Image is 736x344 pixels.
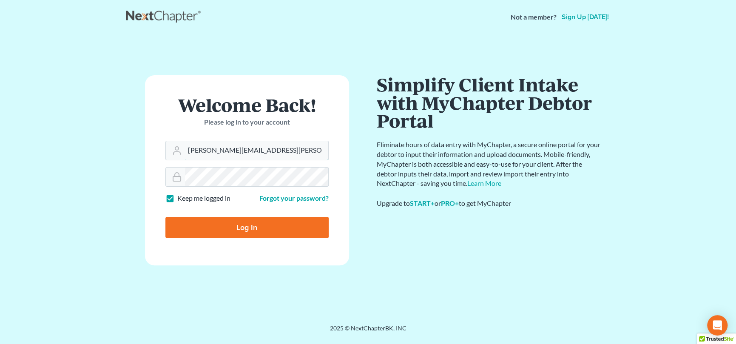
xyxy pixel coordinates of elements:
a: PRO+ [441,199,459,207]
div: 2025 © NextChapterBK, INC [126,324,611,339]
a: Forgot your password? [259,194,329,202]
p: Please log in to your account [165,117,329,127]
a: Sign up [DATE]! [560,14,611,20]
input: Email Address [185,141,328,160]
div: Open Intercom Messenger [707,315,727,335]
a: START+ [410,199,435,207]
a: Learn More [467,179,501,187]
h1: Simplify Client Intake with MyChapter Debtor Portal [377,75,602,130]
p: Eliminate hours of data entry with MyChapter, a secure online portal for your debtor to input the... [377,140,602,188]
input: Log In [165,217,329,238]
h1: Welcome Back! [165,96,329,114]
label: Keep me logged in [177,193,230,203]
strong: Not a member? [511,12,557,22]
div: Upgrade to or to get MyChapter [377,199,602,208]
